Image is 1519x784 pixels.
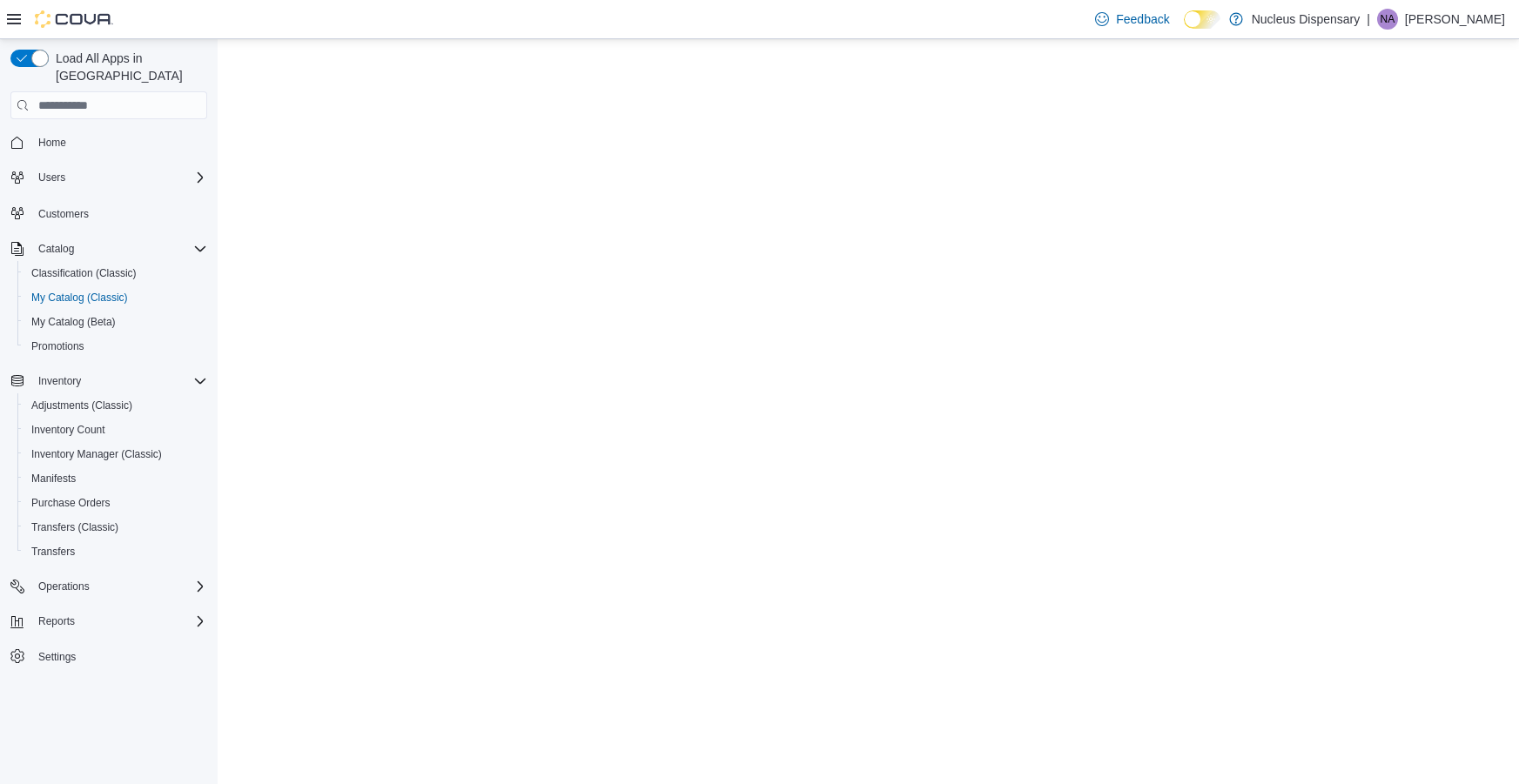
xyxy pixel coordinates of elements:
[3,609,214,633] button: Reports
[3,200,214,225] button: Customers
[17,539,214,564] button: Transfers
[31,132,73,153] a: Home
[31,472,76,486] span: Manifests
[17,466,214,491] button: Manifests
[24,287,135,308] a: My Catalog (Classic)
[17,442,214,466] button: Inventory Manager (Classic)
[31,266,137,280] span: Classification (Classic)
[31,315,116,329] span: My Catalog (Beta)
[31,496,111,510] span: Purchase Orders
[1252,9,1361,30] p: Nucleus Dispensary
[31,202,207,224] span: Customers
[24,493,118,513] a: Purchase Orders
[31,646,207,667] span: Settings
[24,419,112,440] a: Inventory Count
[24,263,207,284] span: Classification (Classic)
[3,130,214,155] button: Home
[31,238,81,259] button: Catalog
[17,418,214,442] button: Inventory Count
[31,131,207,153] span: Home
[24,287,207,308] span: My Catalog (Classic)
[38,614,75,628] span: Reports
[31,399,132,412] span: Adjustments (Classic)
[17,334,214,358] button: Promotions
[24,444,207,465] span: Inventory Manager (Classic)
[24,263,144,284] a: Classification (Classic)
[31,545,75,559] span: Transfers
[1116,10,1169,28] span: Feedback
[3,369,214,393] button: Inventory
[24,395,207,416] span: Adjustments (Classic)
[17,515,214,539] button: Transfers (Classic)
[31,238,207,259] span: Catalog
[1088,2,1176,37] a: Feedback
[38,242,74,256] span: Catalog
[24,444,169,465] a: Inventory Manager (Classic)
[24,541,82,562] a: Transfers
[38,171,65,184] span: Users
[31,371,88,392] button: Inventory
[38,136,66,150] span: Home
[1381,9,1395,30] span: NA
[31,167,72,188] button: Users
[17,310,214,334] button: My Catalog (Beta)
[24,493,207,513] span: Purchase Orders
[31,447,162,461] span: Inventory Manager (Classic)
[24,468,83,489] a: Manifests
[3,644,214,669] button: Settings
[31,291,128,305] span: My Catalog (Classic)
[17,285,214,310] button: My Catalog (Classic)
[3,165,214,190] button: Users
[31,576,97,597] button: Operations
[24,336,91,357] a: Promotions
[24,517,125,538] a: Transfers (Classic)
[38,650,76,664] span: Settings
[24,312,123,332] a: My Catalog (Beta)
[49,50,207,84] span: Load All Apps in [GEOGRAPHIC_DATA]
[24,395,139,416] a: Adjustments (Classic)
[31,611,82,632] button: Reports
[17,261,214,285] button: Classification (Classic)
[17,491,214,515] button: Purchase Orders
[38,580,90,593] span: Operations
[3,574,214,599] button: Operations
[24,541,207,562] span: Transfers
[31,423,105,437] span: Inventory Count
[3,237,214,261] button: Catalog
[31,339,84,353] span: Promotions
[35,10,113,28] img: Cova
[24,468,207,489] span: Manifests
[1405,9,1505,30] p: [PERSON_NAME]
[10,123,207,714] nav: Complex example
[24,312,207,332] span: My Catalog (Beta)
[17,393,214,418] button: Adjustments (Classic)
[31,611,207,632] span: Reports
[31,520,118,534] span: Transfers (Classic)
[1184,10,1220,29] input: Dark Mode
[31,576,207,597] span: Operations
[1367,9,1370,30] p: |
[31,204,96,224] a: Customers
[24,517,207,538] span: Transfers (Classic)
[38,207,89,221] span: Customers
[24,419,207,440] span: Inventory Count
[24,336,207,357] span: Promotions
[31,167,207,188] span: Users
[38,374,81,388] span: Inventory
[1377,9,1398,30] div: Neil Ashmeade
[31,371,207,392] span: Inventory
[31,647,83,667] a: Settings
